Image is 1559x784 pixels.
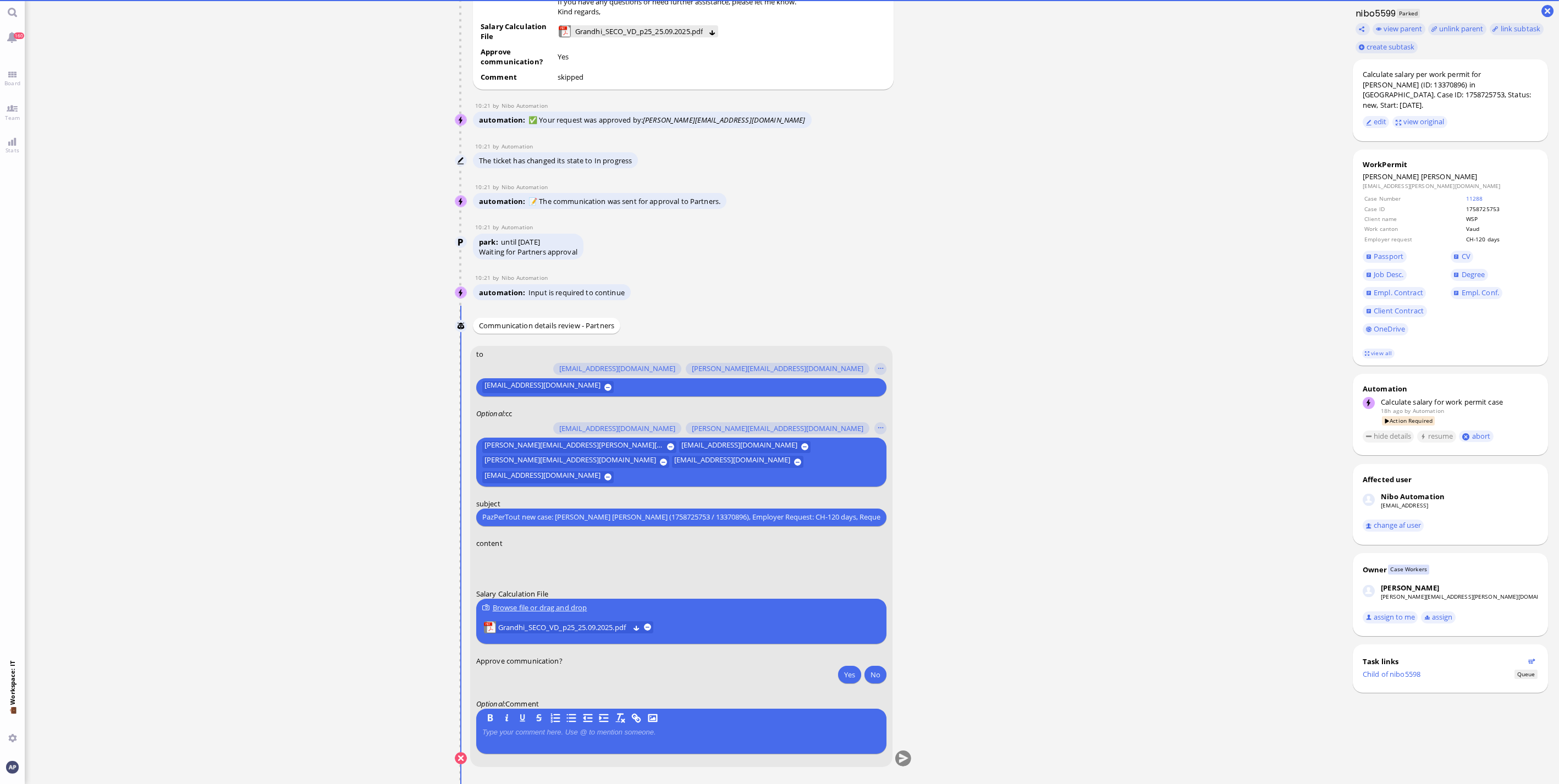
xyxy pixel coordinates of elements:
[1363,384,1538,394] div: Automation
[1374,288,1423,297] span: Empl. Contract
[479,247,577,257] div: Waiting for Partners approval
[1404,407,1411,415] span: by
[502,142,533,150] span: automation@bluelakelegal.com
[493,183,502,191] span: by
[1363,611,1418,623] button: assign to me
[516,712,528,724] button: U
[1466,235,1537,244] td: CH-120 days
[493,223,502,231] span: by
[480,46,555,70] td: Approve communication?
[1381,397,1538,407] div: Calculate salary for work permit case
[1421,172,1478,181] span: [PERSON_NAME]
[480,21,555,45] td: Salary Calculation File
[476,656,563,666] span: Approve communication?
[643,115,805,125] i: [PERSON_NAME][EMAIL_ADDRESS][DOMAIN_NAME]
[1363,669,1420,679] a: Child of nibo5598
[1462,269,1485,279] span: Degree
[528,115,805,125] span: ✅ Your request was approved by:
[501,237,516,247] span: until
[476,349,483,359] span: to
[1363,287,1426,299] a: Empl. Contract
[502,274,548,281] span: automation@nibo.ai
[1490,23,1544,35] task-group-action-menu: link subtask
[484,471,600,483] span: [EMAIL_ADDRESS][DOMAIN_NAME]
[1392,116,1447,128] button: view original
[1428,23,1486,35] button: unlink parent
[1462,251,1470,261] span: CV
[455,287,467,299] img: Nibo Automation
[476,589,548,599] span: Salary Calculation File
[482,441,676,453] button: [PERSON_NAME][EMAIL_ADDRESS][PERSON_NAME][DOMAIN_NAME]
[691,365,863,373] span: [PERSON_NAME][EMAIL_ADDRESS][DOMAIN_NAME]
[674,456,790,468] span: [EMAIL_ADDRESS][DOMAIN_NAME]
[1421,611,1456,623] button: assign
[559,25,718,37] lob-view: Grandhi_SECO_VD_p25_25.09.2025.pdf
[1363,565,1387,575] div: Owner
[484,381,600,393] span: [EMAIL_ADDRESS][DOMAIN_NAME]
[644,623,651,631] button: remove
[14,32,24,39] span: 160
[558,7,886,16] p: Kind regards,
[1363,251,1407,263] a: Passport
[475,223,493,231] span: 10:21
[1363,116,1390,128] button: edit
[2,79,23,87] span: Board
[476,408,505,418] em: :
[1451,269,1488,281] a: Degree
[479,156,632,165] span: The ticket has changed its state to In progress
[493,102,502,109] span: by
[1374,269,1403,279] span: Job Desc.
[1364,235,1464,244] td: Employer request
[476,699,504,709] span: Optional
[482,471,614,483] button: [EMAIL_ADDRESS][DOMAIN_NAME]
[575,25,703,37] span: Grandhi_SECO_VD_p25_25.09.2025.pdf
[1466,224,1537,233] td: Vaud
[1374,251,1403,261] span: Passport
[533,712,545,724] button: S
[1466,195,1483,202] a: 11288
[672,456,803,468] button: [EMAIL_ADDRESS][DOMAIN_NAME]
[479,196,528,206] span: automation
[493,142,502,150] span: by
[1462,288,1499,297] span: Empl. Conf.
[1363,269,1407,281] a: Job Desc.
[1413,407,1444,415] span: automation@bluelakelegal.com
[559,365,675,373] span: [EMAIL_ADDRESS][DOMAIN_NAME]
[1363,656,1525,666] div: Task links
[1451,287,1502,299] a: Empl. Conf.
[1451,251,1474,263] a: CV
[455,114,467,126] img: Nibo Automation
[475,102,493,109] span: 10:21
[8,705,16,730] span: 💼 Workspace: IT
[482,602,880,614] div: Browse file or drag and drop
[502,223,533,231] span: automation@bluelakelegal.com
[505,699,539,709] span: Comment
[1382,416,1435,426] span: Action Required
[1364,224,1464,233] td: Work canton
[3,146,22,154] span: Stats
[480,71,555,86] td: Comment
[1514,670,1537,679] span: Status
[518,237,540,247] span: [DATE]
[483,621,653,633] lob-view: Grandhi_SECO_VD_p25_25.09.2025.pdf
[679,441,811,453] button: [EMAIL_ADDRESS][DOMAIN_NAME]
[864,666,886,683] button: No
[455,236,467,249] img: Automation
[1373,23,1425,35] button: view parent
[476,699,505,709] em: :
[1459,430,1494,442] button: abort
[498,621,629,633] span: Grandhi_SECO_VD_p25_25.09.2025.pdf
[479,288,528,297] span: automation
[1363,182,1538,190] dd: [EMAIL_ADDRESS][PERSON_NAME][DOMAIN_NAME]
[482,456,669,468] button: [PERSON_NAME][EMAIL_ADDRESS][DOMAIN_NAME]
[479,115,528,125] span: automation
[473,318,620,334] div: Communication details review - Partners
[476,499,500,509] span: subject
[493,274,502,281] span: by
[553,422,681,434] button: [EMAIL_ADDRESS][DOMAIN_NAME]
[502,102,548,109] span: automation@nibo.ai
[1363,69,1538,110] div: Calculate salary per work permit for [PERSON_NAME] (ID: 13370896) in [GEOGRAPHIC_DATA]. Case ID: ...
[633,623,640,631] button: Download Grandhi_SECO_VD_p25_25.09.2025.pdf
[475,183,493,191] span: 10:21
[1363,430,1414,443] button: hide details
